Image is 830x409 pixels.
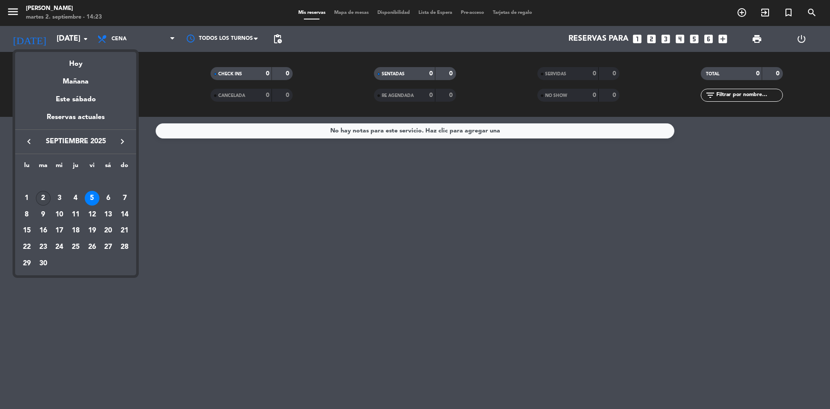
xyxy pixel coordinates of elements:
[19,255,35,272] td: 29 de septiembre de 2025
[36,240,51,254] div: 23
[19,190,35,206] td: 1 de septiembre de 2025
[84,239,100,255] td: 26 de septiembre de 2025
[100,206,117,223] td: 13 de septiembre de 2025
[100,190,117,206] td: 6 de septiembre de 2025
[52,191,67,206] div: 3
[117,207,132,222] div: 14
[100,239,117,255] td: 27 de septiembre de 2025
[19,222,35,239] td: 15 de septiembre de 2025
[35,206,51,223] td: 9 de septiembre de 2025
[19,239,35,255] td: 22 de septiembre de 2025
[100,222,117,239] td: 20 de septiembre de 2025
[67,161,84,174] th: jueves
[116,222,133,239] td: 21 de septiembre de 2025
[85,223,99,238] div: 19
[51,239,67,255] td: 24 de septiembre de 2025
[116,161,133,174] th: domingo
[19,174,133,190] td: SEP.
[67,206,84,223] td: 11 de septiembre de 2025
[51,222,67,239] td: 17 de septiembre de 2025
[52,207,67,222] div: 10
[37,136,115,147] span: septiembre 2025
[100,161,117,174] th: sábado
[15,52,136,70] div: Hoy
[85,191,99,206] div: 5
[19,206,35,223] td: 8 de septiembre de 2025
[51,206,67,223] td: 10 de septiembre de 2025
[84,190,100,206] td: 5 de septiembre de 2025
[101,191,115,206] div: 6
[117,240,132,254] div: 28
[19,256,34,271] div: 29
[24,136,34,147] i: keyboard_arrow_left
[68,191,83,206] div: 4
[101,240,115,254] div: 27
[15,87,136,112] div: Este sábado
[35,161,51,174] th: martes
[52,240,67,254] div: 24
[51,161,67,174] th: miércoles
[85,240,99,254] div: 26
[15,112,136,129] div: Reservas actuales
[35,239,51,255] td: 23 de septiembre de 2025
[68,240,83,254] div: 25
[68,223,83,238] div: 18
[19,223,34,238] div: 15
[84,161,100,174] th: viernes
[117,223,132,238] div: 21
[19,207,34,222] div: 8
[15,70,136,87] div: Mañana
[67,190,84,206] td: 4 de septiembre de 2025
[36,223,51,238] div: 16
[85,207,99,222] div: 12
[19,161,35,174] th: lunes
[68,207,83,222] div: 11
[101,207,115,222] div: 13
[21,136,37,147] button: keyboard_arrow_left
[116,239,133,255] td: 28 de septiembre de 2025
[115,136,130,147] button: keyboard_arrow_right
[35,255,51,272] td: 30 de septiembre de 2025
[51,190,67,206] td: 3 de septiembre de 2025
[35,190,51,206] td: 2 de septiembre de 2025
[116,190,133,206] td: 7 de septiembre de 2025
[84,222,100,239] td: 19 de septiembre de 2025
[35,222,51,239] td: 16 de septiembre de 2025
[67,239,84,255] td: 25 de septiembre de 2025
[52,223,67,238] div: 17
[117,136,128,147] i: keyboard_arrow_right
[19,240,34,254] div: 22
[101,223,115,238] div: 20
[116,206,133,223] td: 14 de septiembre de 2025
[36,191,51,206] div: 2
[67,222,84,239] td: 18 de septiembre de 2025
[84,206,100,223] td: 12 de septiembre de 2025
[36,207,51,222] div: 9
[117,191,132,206] div: 7
[19,191,34,206] div: 1
[36,256,51,271] div: 30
